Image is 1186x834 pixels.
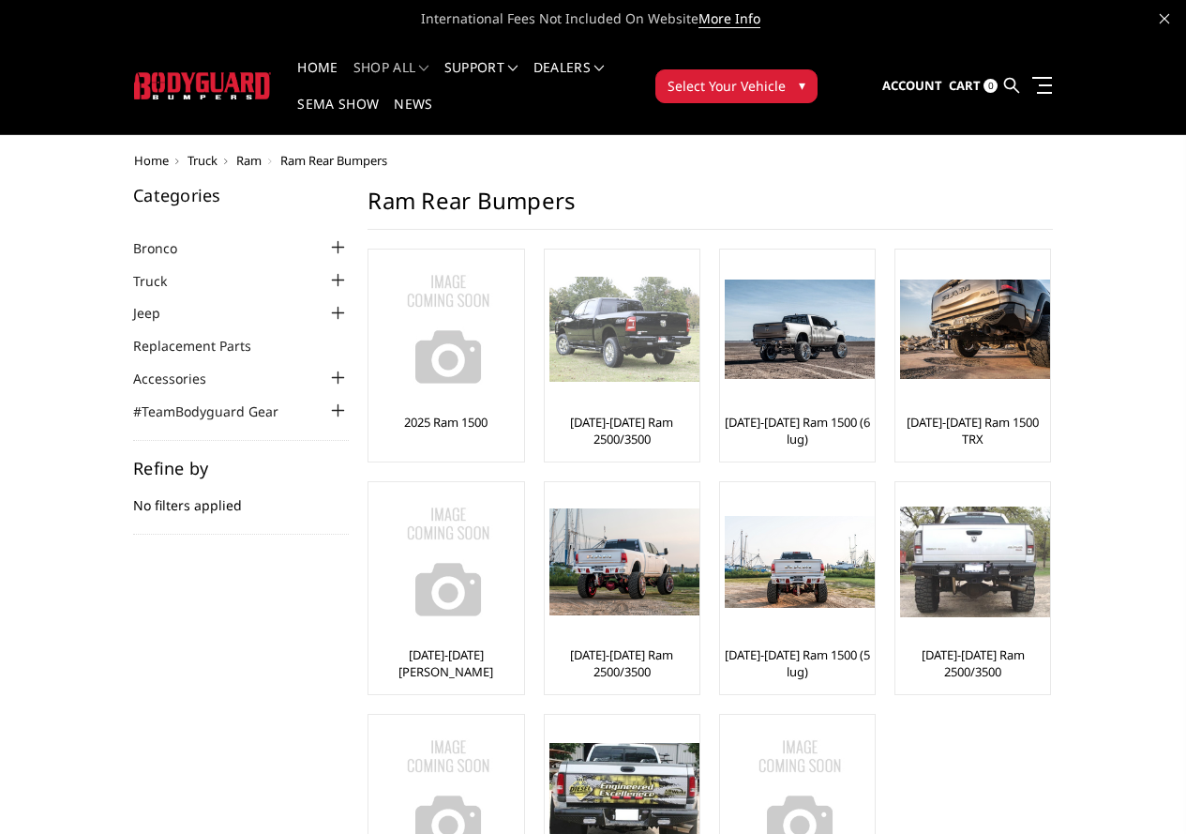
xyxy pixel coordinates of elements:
[134,72,272,99] img: BODYGUARD BUMPERS
[353,61,429,98] a: shop all
[188,152,218,169] a: Truck
[698,9,760,28] a: More Info
[373,487,518,637] a: No Image
[655,69,818,103] button: Select Your Vehicle
[133,369,230,388] a: Accessories
[236,152,262,169] a: Ram
[900,646,1045,680] a: [DATE]-[DATE] Ram 2500/3500
[133,460,349,477] h5: Refine by
[133,303,184,323] a: Jeep
[373,646,518,680] a: [DATE]-[DATE] [PERSON_NAME]
[373,254,523,404] img: No Image
[373,487,523,637] img: No Image
[882,77,942,94] span: Account
[133,460,349,535] div: No filters applied
[725,646,870,680] a: [DATE]-[DATE] Ram 1500 (5 lug)
[373,254,518,404] a: No Image
[725,414,870,447] a: [DATE]-[DATE] Ram 1500 (6 lug)
[533,61,605,98] a: Dealers
[134,152,169,169] a: Home
[404,414,488,431] a: 2025 Ram 1500
[133,336,275,356] a: Replacement Parts
[133,402,302,421] a: #TeamBodyguard Gear
[949,61,998,112] a: Cart 0
[983,79,998,93] span: 0
[799,75,805,95] span: ▾
[882,61,942,112] a: Account
[133,271,190,291] a: Truck
[900,414,1045,447] a: [DATE]-[DATE] Ram 1500 TRX
[668,76,786,96] span: Select Your Vehicle
[133,187,349,204] h5: Categories
[549,414,695,447] a: [DATE]-[DATE] Ram 2500/3500
[280,152,387,169] span: Ram Rear Bumpers
[368,187,1053,230] h1: Ram Rear Bumpers
[444,61,518,98] a: Support
[297,98,379,134] a: SEMA Show
[949,77,981,94] span: Cart
[297,61,338,98] a: Home
[133,238,201,258] a: Bronco
[394,98,432,134] a: News
[549,646,695,680] a: [DATE]-[DATE] Ram 2500/3500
